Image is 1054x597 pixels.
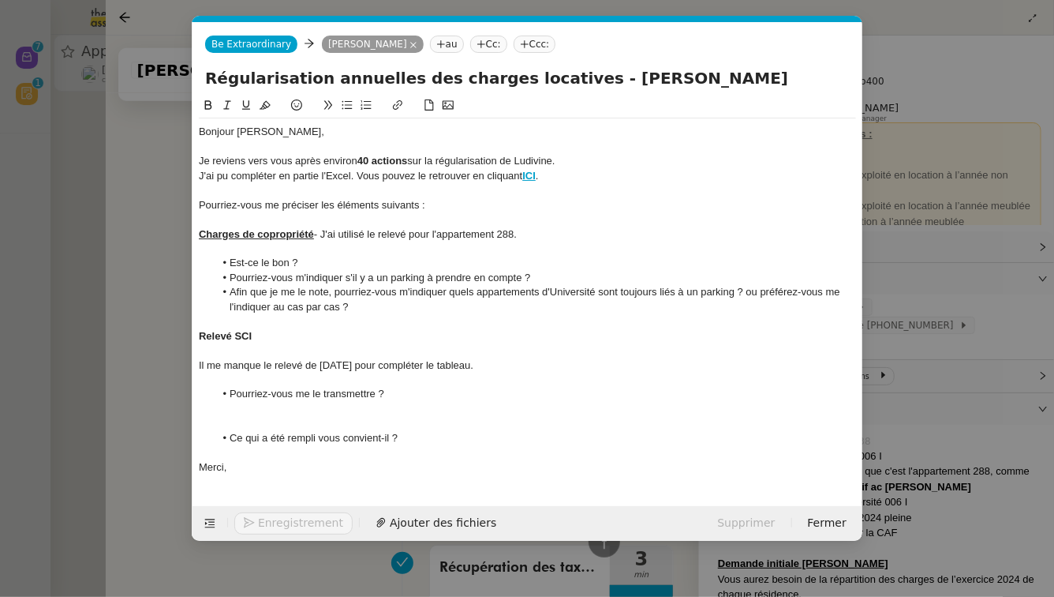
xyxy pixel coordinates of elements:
[808,514,847,532] span: Fermer
[215,256,857,270] li: Est-ce le bon ?
[199,460,856,475] div: Merci,
[390,514,496,532] span: Ajouter des fichiers
[199,228,314,240] u: Charges de copropriété
[708,513,784,535] button: Supprimer
[470,36,507,53] nz-tag: Cc:
[514,36,556,53] nz-tag: Ccc:
[522,170,536,182] a: ICI
[215,431,857,445] li: Ce qui a été rempli vous convient-il ?
[199,227,856,242] div: - J'ai utilisé le relevé pour l'appartement 288.
[798,513,856,535] button: Fermer
[199,125,856,139] div: Bonjour [PERSON_NAME],
[211,39,291,50] span: Be Extraordinary
[199,169,856,183] div: J'ai pu compléter en partie l'Excel. Vous pouvez le retrouver en cliquant .
[215,285,857,314] li: Afin que je me le note, pourriez-vous m'indiquer quels appartements d'Université sont toujours li...
[430,36,464,53] nz-tag: au
[199,330,252,342] strong: Relevé SCI
[199,359,856,373] div: Il me manque le relevé de [DATE] pour compléter le tableau.
[199,154,856,168] div: Je reviens vers vous après environ sur la régularisation de Ludivine.
[357,155,408,167] strong: 40 actions
[234,513,353,535] button: Enregistrement
[366,513,506,535] button: Ajouter des fichiers
[199,198,856,212] div: Pourriez-vous me préciser les éléments suivants :
[215,271,857,285] li: Pourriez-vous m'indiquer s'il y a un parking à prendre en compte ?
[215,387,857,401] li: Pourriez-vous me le transmettre ?
[322,36,424,53] nz-tag: [PERSON_NAME]
[205,66,850,90] input: Subject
